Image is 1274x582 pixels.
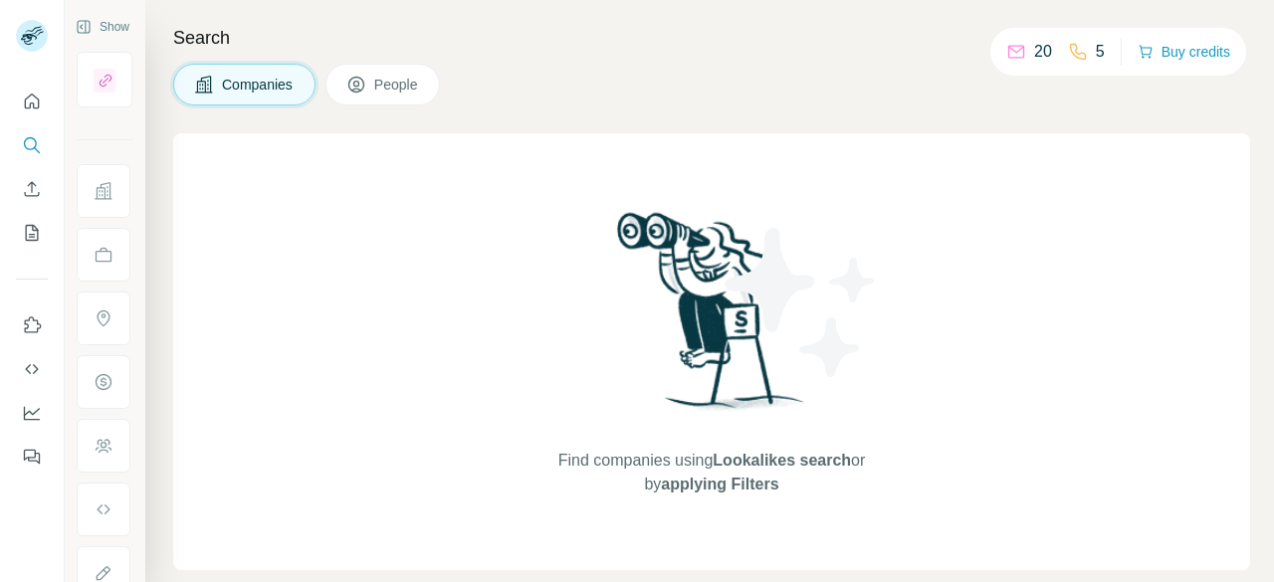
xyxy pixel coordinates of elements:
[608,207,815,429] img: Surfe Illustration - Woman searching with binoculars
[173,24,1250,52] h4: Search
[374,75,420,95] span: People
[16,171,48,207] button: Enrich CSV
[1138,38,1230,66] button: Buy credits
[16,439,48,475] button: Feedback
[713,452,851,469] span: Lookalikes search
[1034,40,1052,64] p: 20
[16,84,48,119] button: Quick start
[16,351,48,387] button: Use Surfe API
[16,127,48,163] button: Search
[661,476,778,492] span: applying Filters
[62,12,143,42] button: Show
[16,215,48,251] button: My lists
[222,75,295,95] span: Companies
[16,307,48,343] button: Use Surfe on LinkedIn
[712,213,891,392] img: Surfe Illustration - Stars
[16,395,48,431] button: Dashboard
[552,449,871,496] span: Find companies using or by
[1096,40,1105,64] p: 5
